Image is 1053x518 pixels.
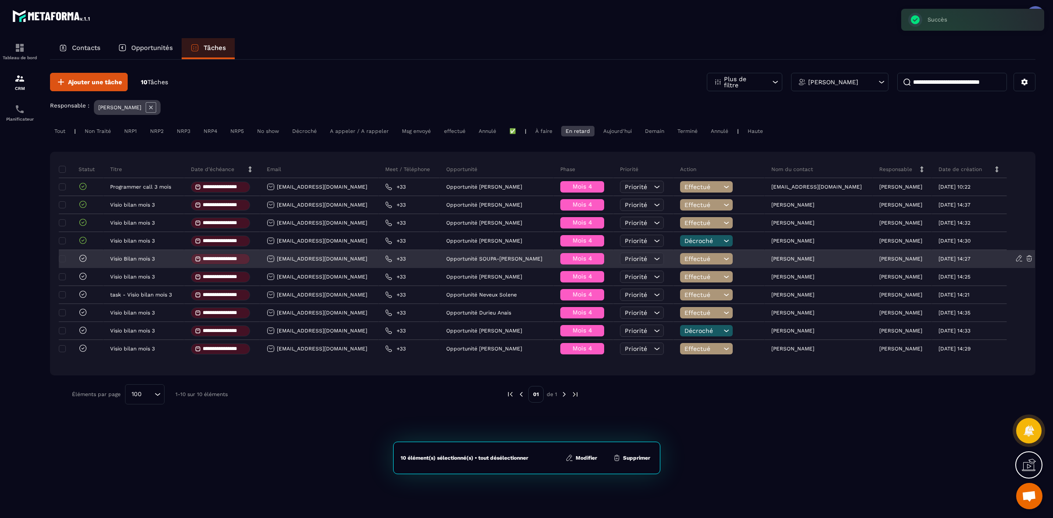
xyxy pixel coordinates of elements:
img: formation [14,73,25,84]
a: +33 [385,327,406,334]
div: NRP1 [120,126,141,136]
span: Ajouter une tâche [68,78,122,86]
span: Mois 4 [573,345,592,352]
p: [DATE] 10:22 [938,184,971,190]
div: Annulé [474,126,501,136]
p: Date d’échéance [191,166,234,173]
div: Haute [743,126,767,136]
p: de 1 [547,391,557,398]
p: Planificateur [2,117,37,121]
p: [PERSON_NAME] [771,256,814,262]
p: Phase [560,166,575,173]
p: Opportunités [131,44,173,52]
a: +33 [385,309,406,316]
p: [PERSON_NAME] [771,310,814,316]
button: Ajouter une tâche [50,73,128,91]
div: À faire [531,126,557,136]
div: NRP3 [172,126,195,136]
p: Visio bilan mois 3 [110,328,155,334]
a: +33 [385,201,406,208]
p: Opportunité [PERSON_NAME] [446,202,522,208]
span: effectué [684,273,721,280]
p: [PERSON_NAME] [879,292,922,298]
span: Priorité [625,309,647,316]
p: Statut [61,166,95,173]
span: Mois 4 [573,255,592,262]
p: Email [267,166,281,173]
span: Priorité [625,201,647,208]
p: Contacts [72,44,100,52]
button: Modifier [563,454,600,462]
p: [PERSON_NAME] [879,184,922,190]
input: Search for option [145,389,152,399]
p: Visio Bilan mois 3 [110,256,155,262]
p: [DATE] 14:21 [938,292,970,298]
span: Priorité [625,273,647,280]
p: Visio bilan mois 3 [110,220,155,226]
img: scheduler [14,104,25,114]
span: effectué [684,201,721,208]
p: | [525,128,526,134]
p: [PERSON_NAME] [879,346,922,352]
span: Mois 4 [573,237,592,244]
span: Mois 4 [573,273,592,280]
a: Contacts [50,38,109,59]
p: | [74,128,76,134]
div: NRP2 [146,126,168,136]
p: CRM [2,86,37,91]
p: Priorité [620,166,638,173]
p: [PERSON_NAME] [771,328,814,334]
p: Visio bilan mois 3 [110,310,155,316]
div: No show [253,126,283,136]
p: Opportunité Durieu Anais [446,310,511,316]
div: Ouvrir le chat [1016,483,1042,509]
p: Visio bilan mois 3 [110,274,155,280]
div: Search for option [125,384,165,404]
button: Supprimer [610,454,653,462]
div: 10 élément(s) sélectionné(s) • tout désélectionner [401,454,528,461]
p: [EMAIL_ADDRESS][DOMAIN_NAME] [771,184,862,190]
p: [PERSON_NAME] [879,220,922,226]
p: [PERSON_NAME] [771,346,814,352]
p: Nom du contact [771,166,813,173]
p: Action [680,166,696,173]
a: formationformationTableau de bord [2,36,37,67]
p: Opportunité [PERSON_NAME] [446,274,522,280]
span: Décroché [684,327,721,334]
p: Opportunité [PERSON_NAME] [446,346,522,352]
div: Décroché [288,126,321,136]
span: Mois 4 [573,309,592,316]
p: Opportunité [446,166,477,173]
span: Mois 4 [573,183,592,190]
p: Opportunité [PERSON_NAME] [446,184,522,190]
a: +33 [385,183,406,190]
p: [PERSON_NAME] [879,274,922,280]
p: [DATE] 14:25 [938,274,971,280]
span: effectué [684,183,721,190]
p: [DATE] 14:30 [938,238,971,244]
span: effectué [684,345,721,352]
p: [DATE] 14:37 [938,202,971,208]
img: next [560,390,568,398]
img: next [571,390,579,398]
span: Mois 4 [573,291,592,298]
a: +33 [385,255,406,262]
div: NRP5 [226,126,248,136]
p: 10 [141,78,168,86]
p: Opportunité [PERSON_NAME] [446,328,522,334]
span: Priorité [625,345,647,352]
div: En retard [561,126,595,136]
p: Programmer call 3 mois [110,184,171,190]
p: [PERSON_NAME] [879,238,922,244]
p: [PERSON_NAME] [879,256,922,262]
div: Terminé [673,126,702,136]
p: [PERSON_NAME] [879,328,922,334]
p: Visio bilan mois 3 [110,346,155,352]
p: [DATE] 14:35 [938,310,971,316]
img: prev [506,390,514,398]
p: [PERSON_NAME] [771,292,814,298]
p: [DATE] 14:33 [938,328,971,334]
p: Date de création [938,166,982,173]
span: Tâches [147,79,168,86]
span: effectué [684,255,721,262]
